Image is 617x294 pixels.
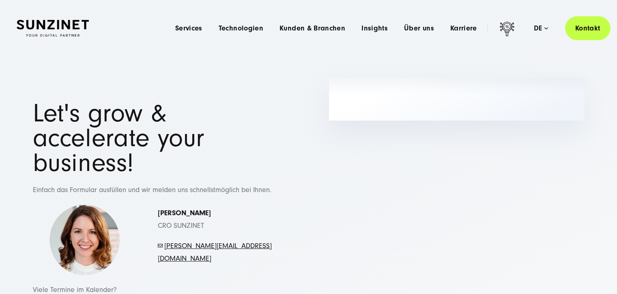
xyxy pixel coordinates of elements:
[158,242,272,263] a: [PERSON_NAME][EMAIL_ADDRESS][DOMAIN_NAME]
[534,24,548,32] div: de
[163,242,164,250] span: -
[279,24,345,32] a: Kunden & Branchen
[450,24,477,32] a: Karriere
[49,205,120,276] img: Simona-kontakt-page-picture
[158,209,211,217] strong: [PERSON_NAME]
[17,20,89,37] img: SUNZINET Full Service Digital Agentur
[404,24,434,32] a: Über uns
[158,207,272,232] p: CRO SUNZINET
[175,24,202,32] a: Services
[361,24,388,32] a: Insights
[219,24,263,32] a: Technologien
[33,186,271,194] span: Einfach das Formular ausfüllen und wir melden uns schnellstmöglich bei Ihnen.
[565,16,611,40] a: Kontakt
[33,99,205,177] span: Let's grow & accelerate your business!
